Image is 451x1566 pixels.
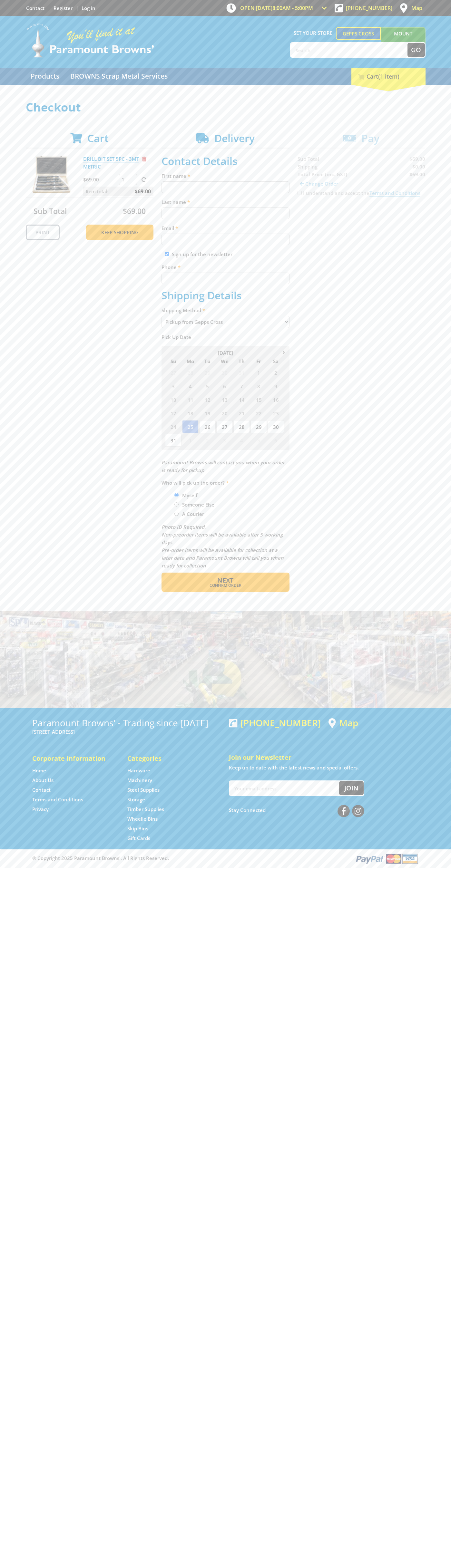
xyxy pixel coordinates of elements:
span: 5 [250,434,267,447]
span: 7 [233,380,250,392]
img: Paramount Browns' [26,23,155,58]
a: Go to the Wheelie Bins page [127,816,158,822]
a: Go to the Storage page [127,796,145,803]
input: Please select who will pick up the order. [174,512,179,516]
a: Go to the Contact page [32,787,51,793]
a: Gepps Cross [336,27,381,40]
p: $69.00 [83,176,118,183]
span: 24 [165,420,181,433]
a: Go to the Products page [26,68,64,85]
h5: Join our Newsletter [229,753,419,762]
label: Myself [180,490,200,501]
span: OPEN [DATE] [240,5,313,12]
h5: Categories [127,754,210,763]
span: 12 [199,393,216,406]
span: 14 [233,393,250,406]
h5: Corporate Information [32,754,114,763]
a: Go to the Machinery page [127,777,152,784]
span: 30 [268,420,284,433]
span: (1 item) [378,72,399,80]
span: Confirm order [175,584,276,587]
span: 13 [216,393,233,406]
span: 22 [250,407,267,420]
span: Su [165,357,181,365]
span: Sub Total [34,206,67,216]
a: Mount [PERSON_NAME] [381,27,426,52]
span: 18 [182,407,199,420]
span: 2 [268,366,284,379]
a: Go to the Timber Supplies page [127,806,164,813]
input: Please enter your telephone number. [162,273,289,284]
a: Go to the Skip Bins page [127,825,148,832]
span: Fr [250,357,267,365]
h3: Paramount Browns' - Trading since [DATE] [32,718,222,728]
span: Mo [182,357,199,365]
input: Your email address [230,781,339,795]
span: 17 [165,407,181,420]
a: Go to the Gift Cards page [127,835,150,842]
span: Tu [199,357,216,365]
span: 10 [165,393,181,406]
span: 30 [216,366,233,379]
a: Go to the About Us page [32,777,54,784]
input: Please enter your email address. [162,234,289,245]
span: 29 [199,366,216,379]
input: Search [291,43,407,57]
span: We [216,357,233,365]
em: Paramount Browns will contact you when your order is ready for pickup [162,459,285,473]
span: 21 [233,407,250,420]
p: Keep up to date with the latest news and special offers. [229,764,419,771]
label: Shipping Method [162,306,289,314]
span: 25 [182,420,199,433]
span: 27 [165,366,181,379]
a: Go to the Steel Supplies page [127,787,160,793]
a: Keep Shopping [86,225,153,240]
label: Who will pick up the order? [162,479,289,487]
a: Go to the BROWNS Scrap Metal Services page [65,68,172,85]
span: [DATE] [218,350,233,356]
div: Cart [351,68,426,85]
span: Delivery [214,131,255,145]
a: DRILL BIT SET 5PC - 3MT METRIC [83,156,139,170]
div: [PHONE_NUMBER] [229,718,321,728]
span: 3 [165,380,181,392]
a: Go to the Terms and Conditions page [32,796,83,803]
div: Stay Connected [229,802,364,818]
span: 3 [216,434,233,447]
span: 16 [268,393,284,406]
a: Go to the Contact page [26,5,44,11]
span: 29 [250,420,267,433]
span: 27 [216,420,233,433]
span: 6 [216,380,233,392]
span: 20 [216,407,233,420]
span: Next [217,576,233,585]
span: 5 [199,380,216,392]
h2: Shipping Details [162,289,289,302]
label: Pick Up Date [162,333,289,341]
span: 11 [182,393,199,406]
img: PayPal, Mastercard, Visa accepted [355,853,419,865]
h2: Contact Details [162,155,289,167]
label: Someone Else [180,499,217,510]
a: Go to the Home page [32,767,46,774]
a: Go to the Hardware page [127,767,150,774]
a: Log in [82,5,95,11]
span: 31 [233,366,250,379]
span: 26 [199,420,216,433]
button: Next Confirm order [162,573,289,592]
span: 8:00am - 5:00pm [272,5,313,12]
a: View a map of Gepps Cross location [328,718,358,728]
label: First name [162,172,289,180]
select: Please select a shipping method. [162,316,289,328]
input: Please select who will pick up the order. [174,493,179,497]
em: Photo ID Required. Non-preorder items will be available after 5 working days Pre-order items will... [162,524,284,569]
span: 6 [268,434,284,447]
span: 4 [182,380,199,392]
span: 19 [199,407,216,420]
label: Email [162,224,289,232]
span: Cart [87,131,109,145]
span: $69.00 [135,187,151,196]
span: 8 [250,380,267,392]
button: Go [407,43,425,57]
span: 9 [268,380,284,392]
